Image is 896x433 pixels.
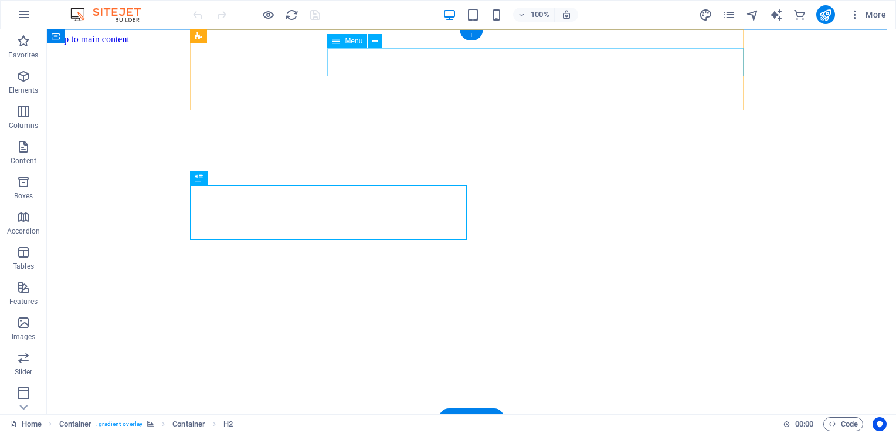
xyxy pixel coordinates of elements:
[849,9,886,21] span: More
[816,5,835,24] button: publish
[699,8,713,22] button: design
[285,8,298,22] i: Reload page
[9,297,38,306] p: Features
[14,191,33,201] p: Boxes
[9,121,38,130] p: Columns
[819,8,832,22] i: Publish
[284,8,298,22] button: reload
[439,408,504,428] div: + Add section
[783,417,814,431] h6: Session time
[15,367,33,377] p: Slider
[11,156,36,165] p: Content
[795,417,813,431] span: 00 00
[803,420,805,428] span: :
[699,8,712,22] i: Design (Ctrl+Alt+Y)
[9,86,39,95] p: Elements
[746,8,759,22] i: Navigator
[829,417,858,431] span: Code
[67,8,155,22] img: Editor Logo
[12,332,36,341] p: Images
[345,38,362,45] span: Menu
[793,8,807,22] button: commerce
[746,8,760,22] button: navigator
[513,8,555,22] button: 100%
[769,8,783,22] i: AI Writer
[722,8,737,22] button: pages
[5,5,83,15] a: Skip to main content
[172,417,205,431] span: Click to select. Double-click to edit
[561,9,572,20] i: On resize automatically adjust zoom level to fit chosen device.
[223,417,233,431] span: Click to select. Double-click to edit
[96,417,142,431] span: . gradient-overlay
[722,8,736,22] i: Pages (Ctrl+Alt+S)
[873,417,887,431] button: Usercentrics
[147,421,154,427] i: This element contains a background
[769,8,783,22] button: text_generator
[8,50,38,60] p: Favorites
[9,417,42,431] a: Click to cancel selection. Double-click to open Pages
[793,8,806,22] i: Commerce
[261,8,275,22] button: Click here to leave preview mode and continue editing
[844,5,891,24] button: More
[823,417,863,431] button: Code
[59,417,92,431] span: Click to select. Double-click to edit
[460,30,483,40] div: +
[59,417,233,431] nav: breadcrumb
[13,262,34,271] p: Tables
[531,8,549,22] h6: 100%
[7,226,40,236] p: Accordion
